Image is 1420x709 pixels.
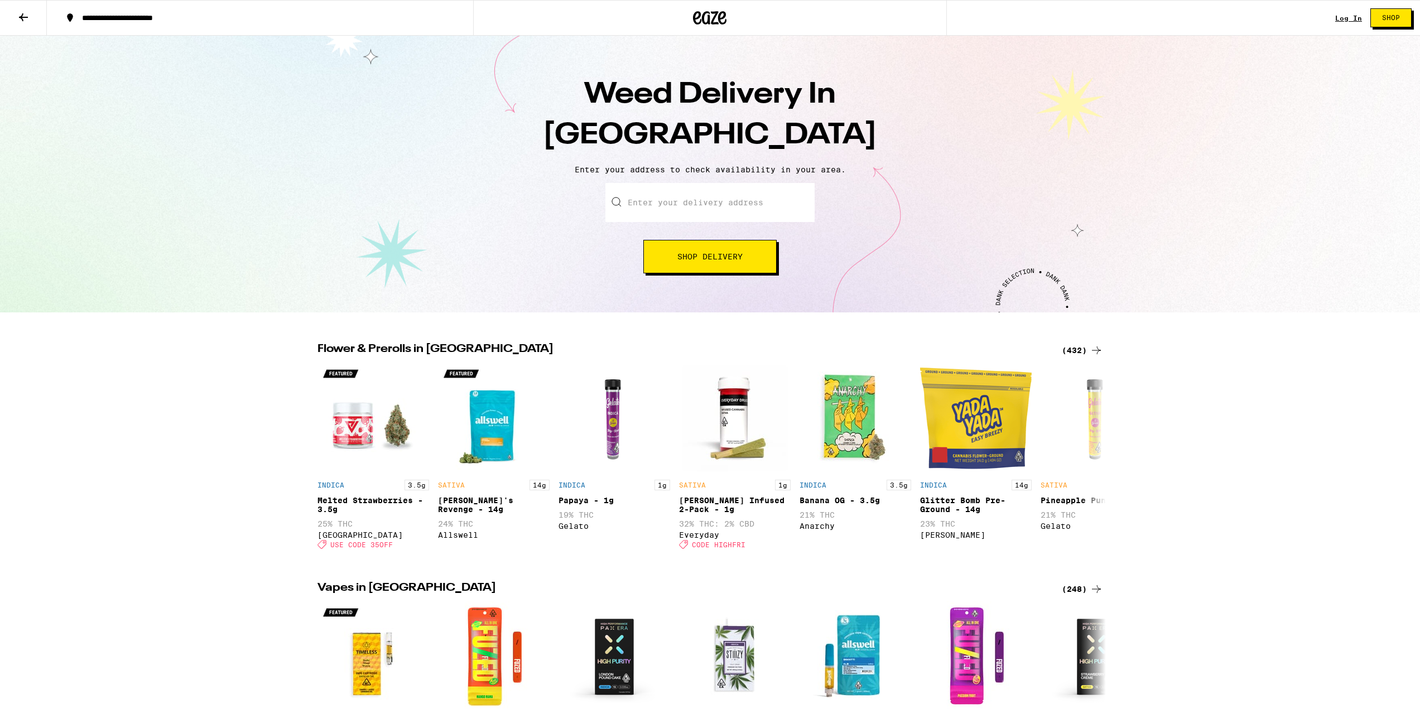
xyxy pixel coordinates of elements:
[920,363,1032,474] img: Yada Yada - Glitter Bomb Pre-Ground - 14g
[515,75,906,156] h1: Weed Delivery In
[317,363,429,474] img: Ember Valley - Melted Strawberries - 3.5g
[317,481,344,489] p: INDICA
[438,496,550,514] div: [PERSON_NAME]'s Revenge - 14g
[800,363,911,554] div: Open page for Banana OG - 3.5g from Anarchy
[1041,363,1152,474] img: Gelato - Pineapple Punch - 1g
[438,530,550,539] div: Allswell
[1062,344,1103,357] a: (432)
[317,344,1048,357] h2: Flower & Prerolls in [GEOGRAPHIC_DATA]
[679,363,791,474] img: Everyday - Jack Herer Infused 2-Pack - 1g
[887,480,911,490] p: 3.5g
[1362,8,1420,27] a: Shop
[559,481,585,489] p: INDICA
[543,121,877,150] span: [GEOGRAPHIC_DATA]
[1041,363,1152,554] div: Open page for Pineapple Punch - 1g from Gelato
[1382,15,1400,21] span: Shop
[775,480,791,490] p: 1g
[643,240,777,273] button: Shop Delivery
[559,363,670,474] img: Gelato - Papaya - 1g
[920,363,1032,554] div: Open page for Glitter Bomb Pre-Ground - 14g from Yada Yada
[800,481,826,489] p: INDICA
[317,496,429,514] div: Melted Strawberries - 3.5g
[800,363,911,474] img: Anarchy - Banana OG - 3.5g
[800,510,911,519] p: 21% THC
[679,530,791,539] div: Everyday
[677,253,743,261] span: Shop Delivery
[405,480,429,490] p: 3.5g
[1012,480,1032,490] p: 14g
[679,481,706,489] p: SATIVA
[559,522,670,530] div: Gelato
[1335,15,1362,22] a: Log In
[920,496,1032,514] div: Glitter Bomb Pre-Ground - 14g
[1041,481,1067,489] p: SATIVA
[679,519,791,528] p: 32% THC: 2% CBD
[1370,8,1412,27] button: Shop
[330,541,393,548] span: USE CODE 35OFF
[800,522,911,530] div: Anarchy
[692,541,745,548] span: CODE HIGHFRI
[1041,496,1152,505] div: Pineapple Punch - 1g
[679,363,791,554] div: Open page for Jack Herer Infused 2-Pack - 1g from Everyday
[605,183,815,222] input: Enter your delivery address
[317,582,1048,596] h2: Vapes in [GEOGRAPHIC_DATA]
[920,481,947,489] p: INDICA
[530,480,550,490] p: 14g
[11,165,1409,174] p: Enter your address to check availability in your area.
[438,363,550,474] img: Allswell - Jack's Revenge - 14g
[559,510,670,519] p: 19% THC
[317,363,429,554] div: Open page for Melted Strawberries - 3.5g from Ember Valley
[317,519,429,528] p: 25% THC
[920,519,1032,528] p: 23% THC
[438,363,550,554] div: Open page for Jack's Revenge - 14g from Allswell
[317,530,429,539] div: [GEOGRAPHIC_DATA]
[920,530,1032,539] div: [PERSON_NAME]
[1041,522,1152,530] div: Gelato
[559,496,670,505] div: Papaya - 1g
[800,496,911,505] div: Banana OG - 3.5g
[438,519,550,528] p: 24% THC
[1062,582,1103,596] a: (248)
[1041,510,1152,519] p: 21% THC
[559,363,670,554] div: Open page for Papaya - 1g from Gelato
[679,496,791,514] div: [PERSON_NAME] Infused 2-Pack - 1g
[654,480,670,490] p: 1g
[438,481,465,489] p: SATIVA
